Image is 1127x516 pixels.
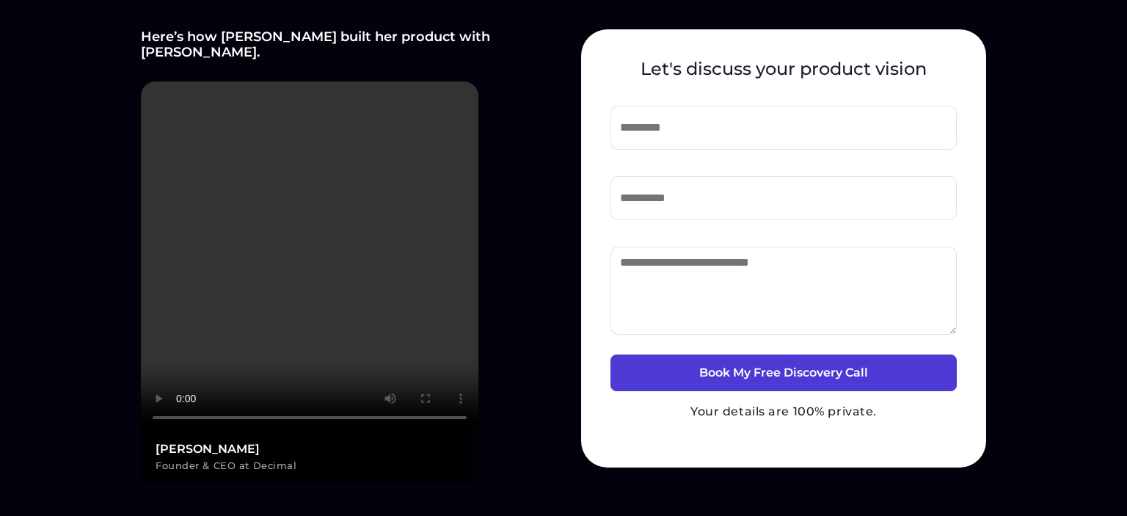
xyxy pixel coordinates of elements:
h3: [PERSON_NAME] [156,443,464,456]
h4: Let's discuss your product vision [610,59,957,79]
button: Book My Free Discovery Call [610,355,957,391]
p: Founder & CEO at Decimal [156,457,464,474]
p: Your details are 100% private. [610,403,957,421]
h4: Here’s how [PERSON_NAME] built her product with [PERSON_NAME]. [141,29,546,59]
